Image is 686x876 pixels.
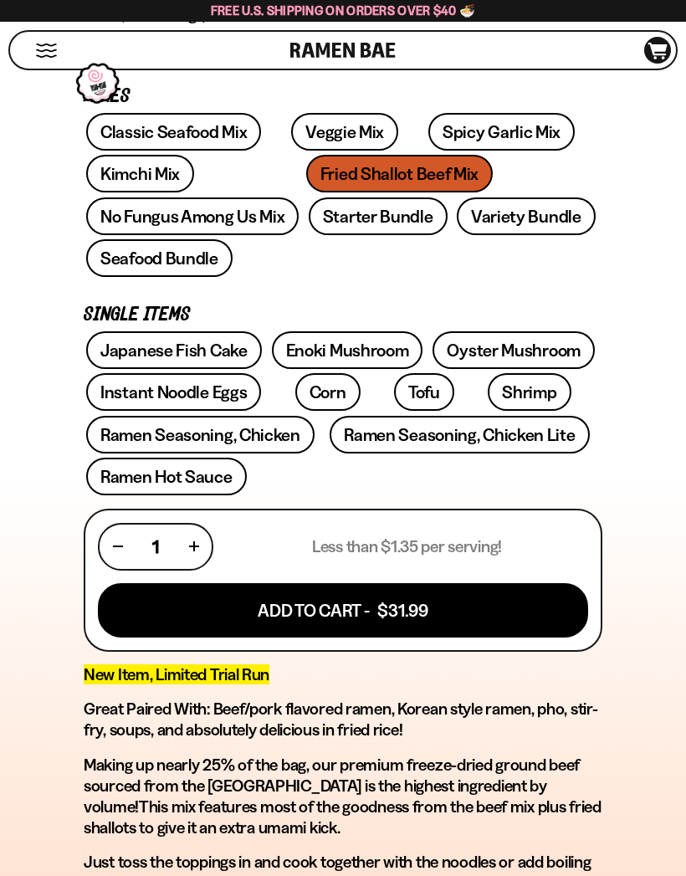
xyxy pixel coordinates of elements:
a: Spicy Garlic Mix [428,113,575,151]
a: Ramen Seasoning, Chicken Lite [330,416,589,453]
h2: Great Paired With: Beef/pork flavored ramen, Korean style ramen, pho, stir-fry, soups, and absolu... [84,699,602,740]
a: Shrimp [488,373,571,411]
span: Free U.S. Shipping on Orders over $40 🍜 [211,3,476,18]
a: Japanese Fish Cake [86,331,262,369]
p: Single Items [84,307,602,323]
button: Add To Cart - $31.99 [98,583,588,638]
span: New Item, Limited Trial Run [84,664,269,684]
a: Tofu [394,373,454,411]
a: Veggie Mix [291,113,398,151]
a: Classic Seafood Mix [86,113,261,151]
a: Corn [295,373,361,411]
a: Variety Bundle [457,197,596,235]
a: Starter Bundle [309,197,448,235]
span: 1 [152,536,159,557]
a: No Fungus Among Us Mix [86,197,299,235]
p: Mixes [84,89,602,105]
a: Enoki Mushroom [272,331,423,369]
a: Instant Noodle Eggs [86,373,261,411]
a: Ramen Hot Sauce [86,458,247,495]
button: Mobile Menu Trigger [35,44,58,58]
p: Making up nearly 25% of the bag, our premium freeze-dried ground beef sourced from the [GEOGRAPHI... [84,755,602,838]
p: Less than $1.35 per serving! [312,536,502,557]
a: Ramen Seasoning, Chicken [86,416,315,453]
a: Oyster Mushroom [433,331,595,369]
span: This mix features most of the goodness from the beef mix plus fried shallots to give it an extra ... [84,797,602,838]
a: Kimchi Mix [86,155,194,192]
a: Seafood Bundle [86,239,233,277]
